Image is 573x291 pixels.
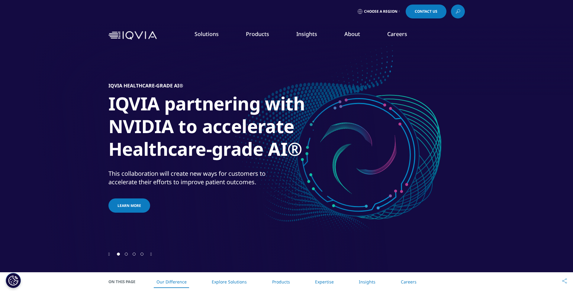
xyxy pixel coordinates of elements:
[6,273,21,288] button: Cookies Settings
[108,169,285,186] div: This collaboration will create new ways for customers to accelerate their efforts to improve pati...
[117,203,141,208] span: Learn more
[315,279,334,285] a: Expertise
[296,30,317,38] a: Insights
[159,21,465,50] nav: Primary
[108,251,110,257] div: Previous slide
[150,251,152,257] div: Next slide
[415,10,437,13] span: Contact Us
[364,9,398,14] span: Choose a Region
[401,279,417,285] a: Careers
[108,279,142,285] span: On This Page
[212,279,247,285] a: Explore Solutions
[140,253,143,256] span: Go to slide 4
[359,279,375,285] a: Insights
[272,279,290,285] a: Products
[246,30,269,38] a: Products
[387,30,407,38] a: Careers
[125,253,128,256] span: Go to slide 2
[108,198,150,213] a: Learn more
[108,45,465,251] div: 1 / 4
[156,279,187,285] a: Our Difference
[108,83,183,89] h5: IQVIA Healthcare-grade AI®
[195,30,219,38] a: Solutions
[117,253,120,256] span: Go to slide 1
[133,253,136,256] span: Go to slide 3
[406,5,446,18] a: Contact Us
[344,30,360,38] a: About
[108,31,157,40] img: IQVIA Healthcare Information Technology and Pharma Clinical Research Company
[108,92,335,164] h1: IQVIA partnering with NVIDIA to accelerate Healthcare-grade AI®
